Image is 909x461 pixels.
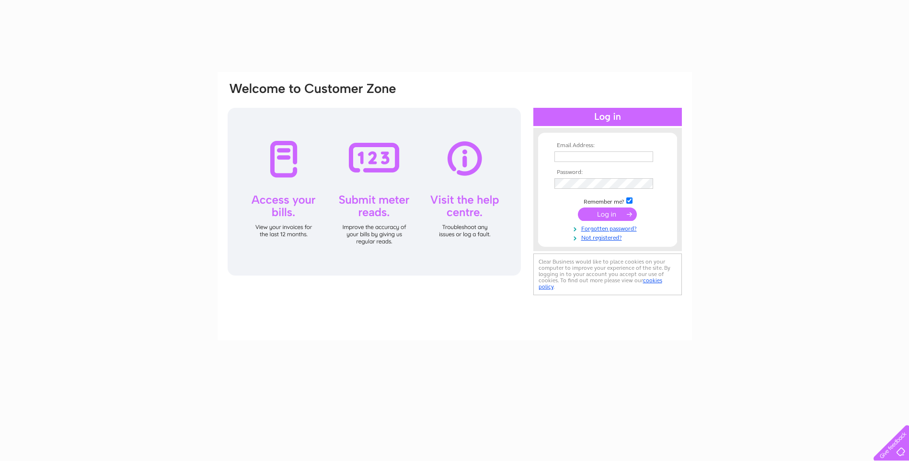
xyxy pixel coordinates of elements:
[554,232,663,242] a: Not registered?
[578,207,637,221] input: Submit
[539,277,662,290] a: cookies policy
[552,142,663,149] th: Email Address:
[533,254,682,295] div: Clear Business would like to place cookies on your computer to improve your experience of the sit...
[552,196,663,206] td: Remember me?
[554,223,663,232] a: Forgotten password?
[552,169,663,176] th: Password:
